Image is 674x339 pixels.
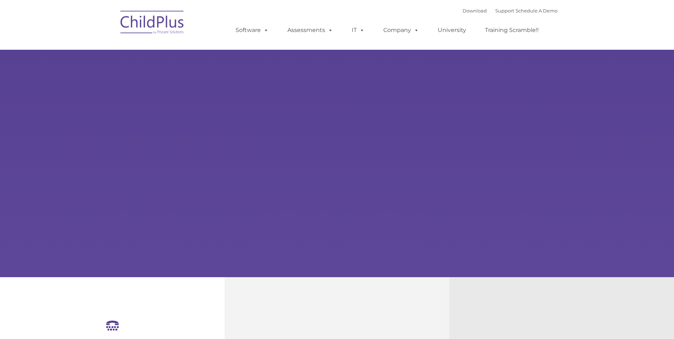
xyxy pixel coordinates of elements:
a: Company [376,23,426,37]
a: Software [228,23,276,37]
a: IT [345,23,372,37]
a: Training Scramble!! [478,23,546,37]
a: Download [463,8,487,14]
a: Support [495,8,514,14]
a: University [431,23,473,37]
a: Assessments [280,23,340,37]
img: ChildPlus by Procare Solutions [117,6,188,41]
font: | [463,8,557,14]
a: Schedule A Demo [516,8,557,14]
